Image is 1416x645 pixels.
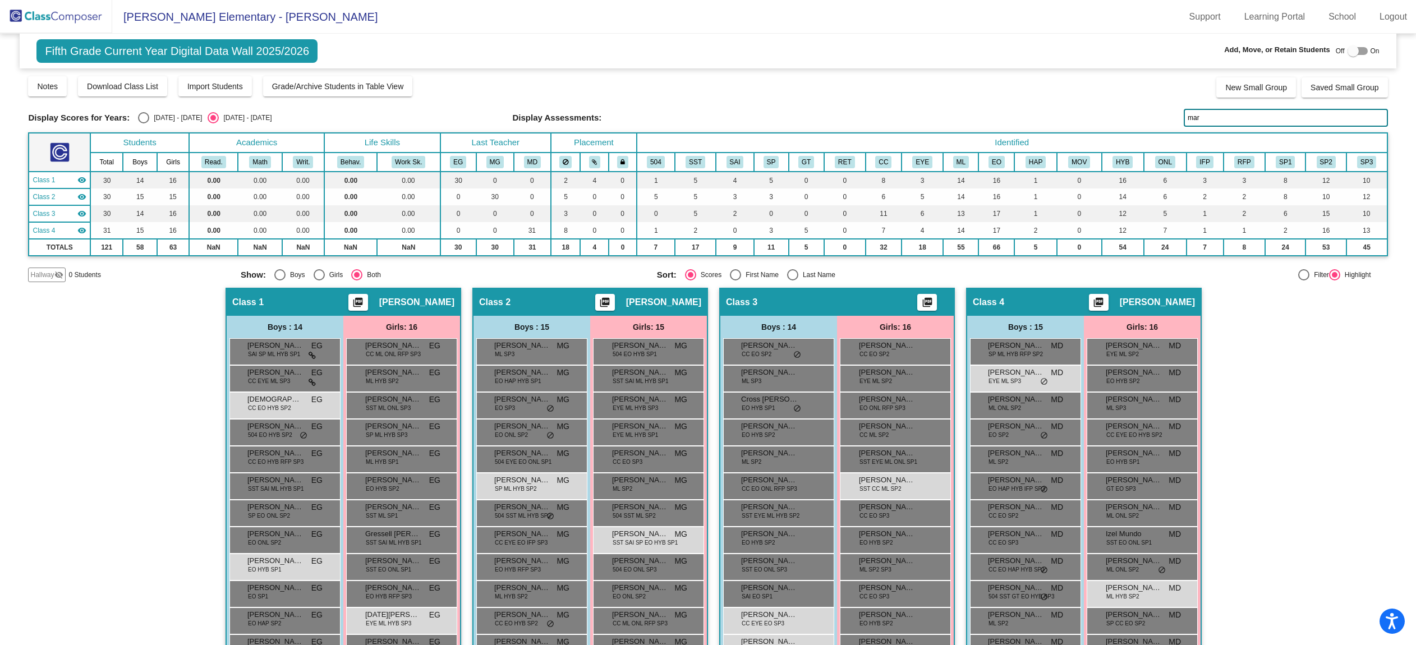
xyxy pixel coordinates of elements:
td: 17 [675,239,716,256]
button: HYB [1112,156,1133,168]
td: 2 [1265,222,1305,239]
mat-icon: visibility_off [54,270,63,279]
td: 3 [754,188,789,205]
td: 1 [1224,222,1265,239]
th: Mayra Davalos [514,153,551,172]
td: 16 [1102,172,1144,188]
td: 0.00 [324,188,377,205]
td: 121 [90,239,123,256]
span: Hallway [30,270,54,280]
td: 7 [866,222,902,239]
span: Saved Small Group [1311,83,1378,92]
span: Display Scores for Years: [28,113,130,123]
td: 0.00 [282,188,324,205]
td: NaN [238,239,282,256]
button: Writ. [293,156,313,168]
div: [DATE] - [DATE] [219,113,272,123]
button: GT [798,156,814,168]
td: 7 [637,239,675,256]
mat-icon: picture_as_pdf [351,297,365,312]
span: Fifth Grade Current Year Digital Data Wall 2025/2026 [36,39,318,63]
td: 1 [637,172,675,188]
td: 2 [675,222,716,239]
th: Girls [157,153,189,172]
button: MD [524,156,541,168]
td: 4 [580,239,609,256]
td: 63 [157,239,189,256]
span: Show: [241,270,266,280]
td: 0.00 [189,188,238,205]
th: Margaret Gallardo [476,153,514,172]
td: 2 [1187,188,1224,205]
th: Keep with students [580,153,609,172]
td: 3 [1224,172,1265,188]
td: 5 [1144,205,1187,222]
span: Class 3 [726,297,757,308]
td: 10 [1305,188,1346,205]
td: 0 [1057,222,1102,239]
td: Mayra Davalos - No Class Name [29,222,90,239]
button: RET [835,156,855,168]
span: Class 2 [33,192,55,202]
td: 6 [1265,205,1305,222]
td: 0 [609,222,636,239]
td: 16 [157,222,189,239]
td: 0 [514,205,551,222]
td: 0.00 [377,188,440,205]
span: Display Assessments: [513,113,602,123]
span: Notes [37,82,58,91]
div: Boys : 14 [227,316,343,338]
div: First Name [741,270,779,280]
td: 16 [1305,222,1346,239]
td: 12 [1346,188,1387,205]
td: 16 [157,205,189,222]
td: 0 [476,222,514,239]
th: Student Study Team [675,153,716,172]
button: Import Students [178,76,252,96]
td: 14 [943,188,978,205]
button: EO [989,156,1005,168]
th: Life Skills [324,133,440,153]
td: 0 [824,239,866,256]
td: 54 [1102,239,1144,256]
td: 0 [824,188,866,205]
td: 14 [943,222,978,239]
td: 58 [123,239,157,256]
td: 3 [902,172,943,188]
button: EG [450,156,466,168]
span: New Small Group [1225,83,1287,92]
td: 10 [1346,205,1387,222]
td: 13 [943,205,978,222]
span: Off [1336,46,1345,56]
div: Girls [325,270,343,280]
span: Class 1 [232,297,264,308]
td: 5 [789,222,824,239]
td: 7 [1144,222,1187,239]
td: 8 [551,222,581,239]
td: 0 [1057,172,1102,188]
th: Recommended for Combo Class [866,153,902,172]
td: 66 [978,239,1014,256]
td: 30 [476,239,514,256]
a: Support [1180,8,1230,26]
td: 1 [1187,222,1224,239]
td: 5 [789,239,824,256]
button: CC [875,156,891,168]
td: 2 [1014,222,1057,239]
button: Math [249,156,270,168]
td: 3 [551,205,581,222]
button: 504 [647,156,665,168]
td: 24 [1265,239,1305,256]
span: [PERSON_NAME] [626,297,701,308]
span: Sort: [657,270,677,280]
a: School [1320,8,1365,26]
th: Moving Next Year [1057,153,1102,172]
td: 17 [978,222,1014,239]
mat-icon: visibility [77,226,86,235]
td: 4 [580,172,609,188]
td: 5 [637,188,675,205]
td: 15 [1305,205,1346,222]
mat-icon: visibility [77,176,86,185]
mat-icon: picture_as_pdf [598,297,612,312]
td: 0.00 [282,222,324,239]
